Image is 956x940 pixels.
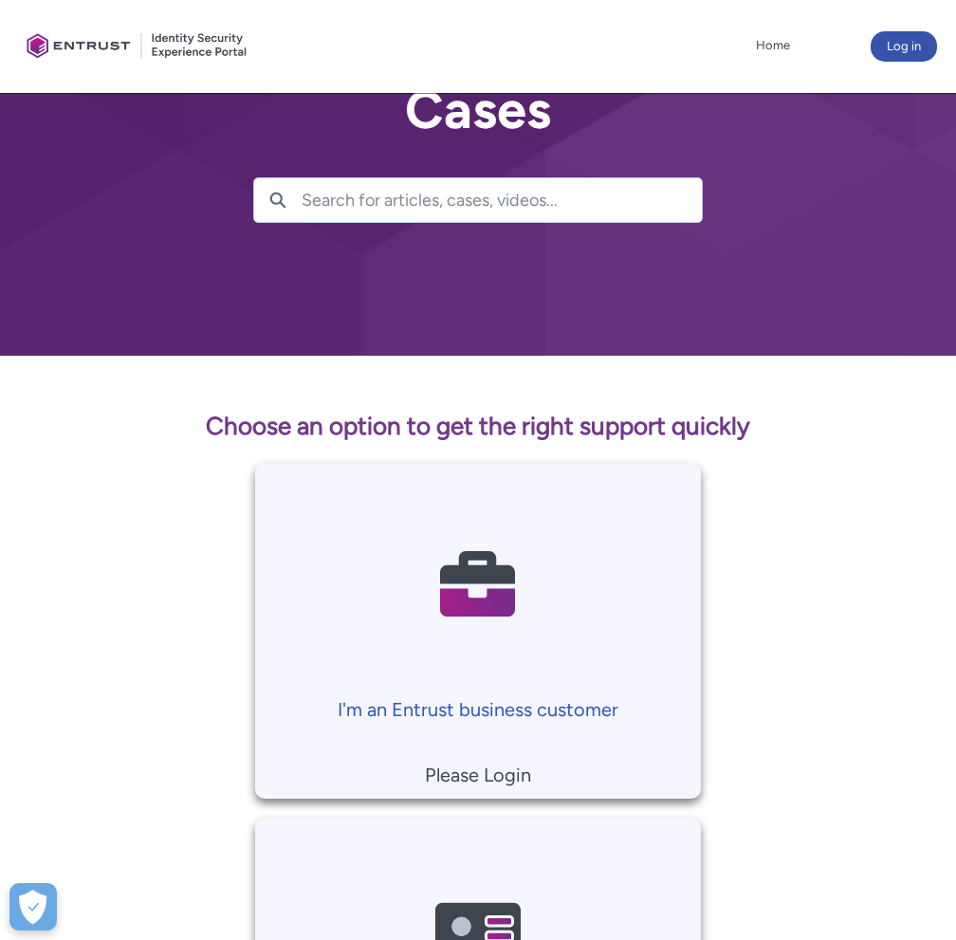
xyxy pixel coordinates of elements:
h2: Cases [253,81,703,139]
img: Contact Support [388,482,568,686]
p: Please Login [265,761,691,789]
button: Open Preferences [9,883,57,931]
div: Cookie Preferences [9,883,57,931]
p: I'm an Entrust business customer [265,695,691,724]
button: Log in [871,31,937,62]
p: Choose an option to get the right support quickly [8,408,948,445]
button: Search [254,178,302,222]
input: Search for articles, cases, videos... [302,178,702,222]
a: Home [751,31,795,60]
a: I'm an Entrust business customer [255,463,701,724]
